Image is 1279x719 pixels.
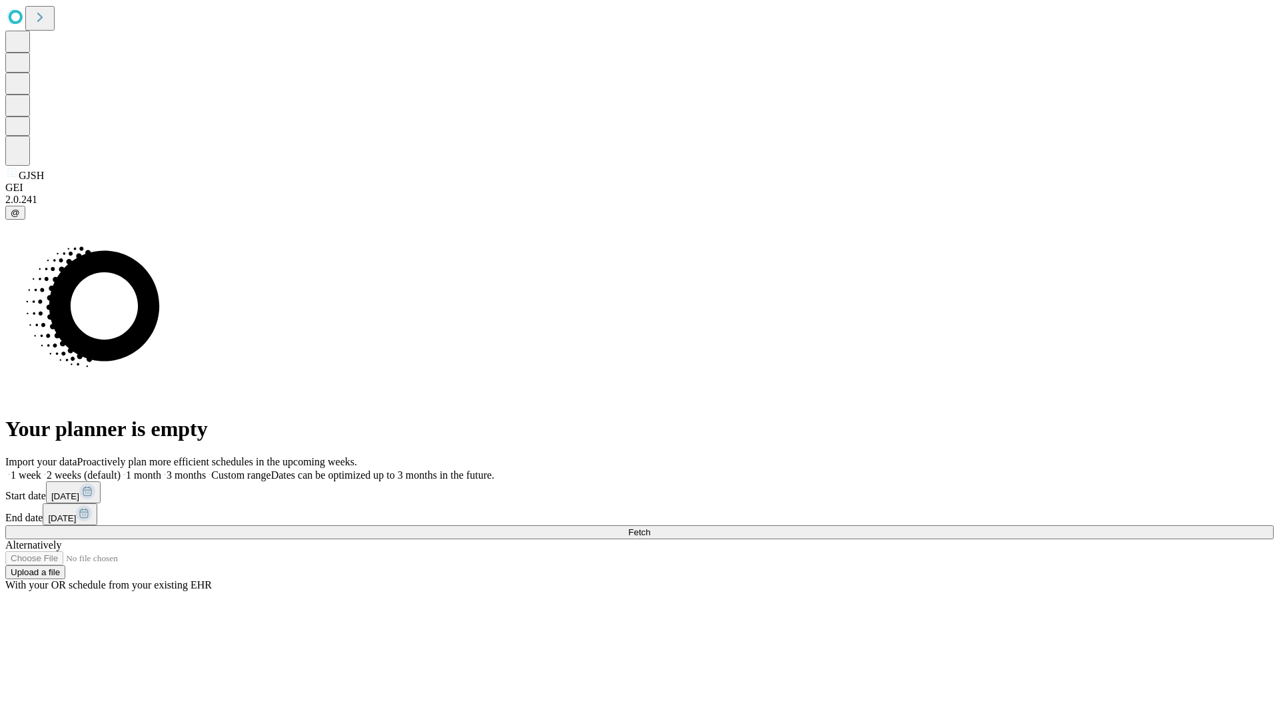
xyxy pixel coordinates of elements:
span: 2 weeks (default) [47,469,121,481]
span: [DATE] [48,513,76,523]
button: [DATE] [46,481,101,503]
span: [DATE] [51,491,79,501]
button: @ [5,206,25,220]
span: 3 months [167,469,206,481]
button: Upload a file [5,565,65,579]
span: GJSH [19,170,44,181]
div: End date [5,503,1274,525]
span: 1 week [11,469,41,481]
div: GEI [5,182,1274,194]
span: Import your data [5,456,77,467]
span: With your OR schedule from your existing EHR [5,579,212,591]
span: @ [11,208,20,218]
h1: Your planner is empty [5,417,1274,441]
div: 2.0.241 [5,194,1274,206]
div: Start date [5,481,1274,503]
span: 1 month [126,469,161,481]
span: Alternatively [5,539,61,551]
span: Proactively plan more efficient schedules in the upcoming weeks. [77,456,357,467]
span: Dates can be optimized up to 3 months in the future. [271,469,494,481]
span: Fetch [628,527,650,537]
button: Fetch [5,525,1274,539]
span: Custom range [211,469,270,481]
button: [DATE] [43,503,97,525]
